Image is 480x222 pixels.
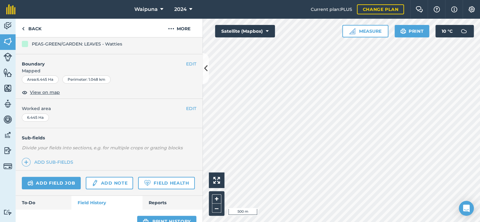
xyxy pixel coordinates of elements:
[22,158,76,166] a: Add sub-fields
[451,6,457,13] img: svg+xml;base64,PHN2ZyB4bWxucz0iaHR0cDovL3d3dy53My5vcmcvMjAwMC9zdmciIHdpZHRoPSIxNyIgaGVpZ2h0PSIxNy...
[435,25,474,37] button: 10 °C
[62,75,111,84] div: Perimeter : 1.048 km
[212,204,221,213] button: –
[22,177,81,189] a: Add field job
[3,37,12,46] img: svg+xml;base64,PHN2ZyB4bWxucz0iaHR0cDovL3d3dy53My5vcmcvMjAwMC9zdmciIHdpZHRoPSI1NiIgaGVpZ2h0PSI2MC...
[215,25,275,37] button: Satellite (Mapbox)
[32,41,122,47] div: PEAS-GREEN/GARDEN: LEAVES - Watties
[3,68,12,77] img: svg+xml;base64,PHN2ZyB4bWxucz0iaHR0cDovL3d3dy53My5vcmcvMjAwMC9zdmciIHdpZHRoPSI1NiIgaGVpZ2h0PSI2MC...
[468,6,475,12] img: A cog icon
[22,145,183,151] em: Divide your fields into sections, e.g. for multiple crops or grazing blocks
[22,105,196,112] span: Worked area
[212,194,221,204] button: +
[16,67,203,74] span: Mapped
[3,162,12,171] img: svg+xml;base64,PD94bWwgdmVyc2lvbj0iMS4wIiBlbmNvZGluZz0idXRmLTgiPz4KPCEtLSBHZW5lcmF0b3I6IEFkb2JlIE...
[91,179,98,187] img: svg+xml;base64,PD94bWwgdmVyc2lvbj0iMS4wIiBlbmNvZGluZz0idXRmLTgiPz4KPCEtLSBHZW5lcmF0b3I6IEFkb2JlIE...
[357,4,404,14] a: Change plan
[3,115,12,124] img: svg+xml;base64,PD94bWwgdmVyc2lvbj0iMS4wIiBlbmNvZGluZz0idXRmLTgiPz4KPCEtLSBHZW5lcmF0b3I6IEFkb2JlIE...
[174,6,187,13] span: 2024
[134,6,158,13] span: Waipuna
[349,28,355,34] img: Ruler icon
[3,209,12,215] img: svg+xml;base64,PD94bWwgdmVyc2lvbj0iMS4wIiBlbmNvZGluZz0idXRmLTgiPz4KPCEtLSBHZW5lcmF0b3I6IEFkb2JlIE...
[433,6,440,12] img: A question mark icon
[22,25,25,32] img: svg+xml;base64,PHN2ZyB4bWxucz0iaHR0cDovL3d3dy53My5vcmcvMjAwMC9zdmciIHdpZHRoPSI5IiBoZWlnaHQ9IjI0Ii...
[3,130,12,140] img: svg+xml;base64,PD94bWwgdmVyc2lvbj0iMS4wIiBlbmNvZGluZz0idXRmLTgiPz4KPCEtLSBHZW5lcmF0b3I6IEFkb2JlIE...
[186,60,196,67] button: EDIT
[142,196,203,210] a: Reports
[27,179,33,187] img: svg+xml;base64,PD94bWwgdmVyc2lvbj0iMS4wIiBlbmNvZGluZz0idXRmLTgiPz4KPCEtLSBHZW5lcmF0b3I6IEFkb2JlIE...
[22,75,59,84] div: Area : 6.445 Ha
[3,21,12,31] img: svg+xml;base64,PD94bWwgdmVyc2lvbj0iMS4wIiBlbmNvZGluZz0idXRmLTgiPz4KPCEtLSBHZW5lcmF0b3I6IEFkb2JlIE...
[213,177,220,184] img: Four arrows, one pointing top left, one top right, one bottom right and the last bottom left
[22,89,27,96] img: svg+xml;base64,PHN2ZyB4bWxucz0iaHR0cDovL3d3dy53My5vcmcvMjAwMC9zdmciIHdpZHRoPSIxOCIgaGVpZ2h0PSIyNC...
[16,196,71,210] a: To-Do
[3,146,12,155] img: svg+xml;base64,PD94bWwgdmVyc2lvbj0iMS4wIiBlbmNvZGluZz0idXRmLTgiPz4KPCEtLSBHZW5lcmF0b3I6IEFkb2JlIE...
[342,25,388,37] button: Measure
[24,158,28,166] img: svg+xml;base64,PHN2ZyB4bWxucz0iaHR0cDovL3d3dy53My5vcmcvMjAwMC9zdmciIHdpZHRoPSIxNCIgaGVpZ2h0PSIyNC...
[395,25,430,37] button: Print
[16,134,203,141] h4: Sub-fields
[168,25,174,32] img: svg+xml;base64,PHN2ZyB4bWxucz0iaHR0cDovL3d3dy53My5vcmcvMjAwMC9zdmciIHdpZHRoPSIyMCIgaGVpZ2h0PSIyNC...
[156,19,203,37] button: More
[22,89,60,96] button: View on map
[310,6,352,13] span: Current plan : PLUS
[16,19,48,37] a: Back
[3,53,12,61] img: svg+xml;base64,PD94bWwgdmVyc2lvbj0iMS4wIiBlbmNvZGluZz0idXRmLTgiPz4KPCEtLSBHZW5lcmF0b3I6IEFkb2JlIE...
[6,4,16,14] img: fieldmargin Logo
[86,177,133,189] a: Add note
[71,196,142,210] a: Field History
[16,54,186,67] h4: Boundary
[415,6,423,12] img: Two speech bubbles overlapping with the left bubble in the forefront
[3,99,12,109] img: svg+xml;base64,PD94bWwgdmVyc2lvbj0iMS4wIiBlbmNvZGluZz0idXRmLTgiPz4KPCEtLSBHZW5lcmF0b3I6IEFkb2JlIE...
[442,25,453,37] span: 10 ° C
[459,201,474,216] div: Open Intercom Messenger
[3,84,12,93] img: svg+xml;base64,PHN2ZyB4bWxucz0iaHR0cDovL3d3dy53My5vcmcvMjAwMC9zdmciIHdpZHRoPSI1NiIgaGVpZ2h0PSI2MC...
[186,105,196,112] button: EDIT
[138,177,194,189] a: Field Health
[22,113,49,122] div: 6.445 Ha
[30,89,60,96] span: View on map
[400,27,406,35] img: svg+xml;base64,PHN2ZyB4bWxucz0iaHR0cDovL3d3dy53My5vcmcvMjAwMC9zdmciIHdpZHRoPSIxOSIgaGVpZ2h0PSIyNC...
[458,25,470,37] img: svg+xml;base64,PD94bWwgdmVyc2lvbj0iMS4wIiBlbmNvZGluZz0idXRmLTgiPz4KPCEtLSBHZW5lcmF0b3I6IEFkb2JlIE...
